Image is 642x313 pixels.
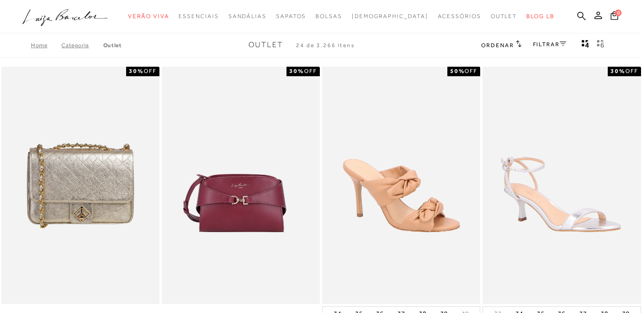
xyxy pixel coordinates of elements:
a: MULE DE SALTO ALTO EM COURO BEGE COM LAÇOS MULE DE SALTO ALTO EM COURO BEGE COM LAÇOS [323,68,479,303]
span: Outlet [491,13,517,20]
span: [DEMOGRAPHIC_DATA] [352,13,428,20]
span: Sapatos [276,13,306,20]
a: BOLSA PEQUENA EM COURO MARSALA COM FERRAGEM EM GANCHO BOLSA PEQUENA EM COURO MARSALA COM FERRAGEM... [163,68,319,303]
a: noSubCategoriesText [128,8,169,25]
a: Bolsa média pesponto monograma dourado Bolsa média pesponto monograma dourado [2,68,158,303]
a: noSubCategoriesText [438,8,481,25]
a: noSubCategoriesText [228,8,267,25]
img: MULE DE SALTO ALTO EM COURO BEGE COM LAÇOS [323,68,479,303]
img: Bolsa média pesponto monograma dourado [2,68,158,303]
span: 24 de 3.266 itens [296,42,355,49]
a: SANDÁLIA DE TIRAS FINAS METALIZADA PRATA DE SALTO MÉDIO SANDÁLIA DE TIRAS FINAS METALIZADA PRATA ... [484,68,640,303]
span: Ordenar [481,42,514,49]
span: Essenciais [178,13,218,20]
span: Sandálias [228,13,267,20]
span: OFF [304,68,317,74]
span: 0 [615,10,622,16]
strong: 30% [289,68,304,74]
a: noSubCategoriesText [316,8,342,25]
a: Home [31,42,61,49]
button: gridText6Desc [594,39,607,51]
a: noSubCategoriesText [352,8,428,25]
span: OFF [144,68,157,74]
a: Categoria [61,42,103,49]
span: Outlet [248,40,283,49]
span: Verão Viva [128,13,169,20]
a: BLOG LB [526,8,554,25]
a: noSubCategoriesText [491,8,517,25]
strong: 30% [129,68,144,74]
span: Acessórios [438,13,481,20]
a: noSubCategoriesText [276,8,306,25]
span: OFF [625,68,638,74]
span: OFF [464,68,477,74]
a: Outlet [103,42,122,49]
span: Bolsas [316,13,342,20]
a: noSubCategoriesText [178,8,218,25]
img: BOLSA PEQUENA EM COURO MARSALA COM FERRAGEM EM GANCHO [163,68,319,303]
button: 0 [608,10,621,23]
strong: 30% [611,68,625,74]
strong: 50% [450,68,465,74]
span: BLOG LB [526,13,554,20]
a: FILTRAR [533,41,566,48]
img: SANDÁLIA DE TIRAS FINAS METALIZADA PRATA DE SALTO MÉDIO [484,68,640,303]
button: Mostrar 4 produtos por linha [579,39,592,51]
